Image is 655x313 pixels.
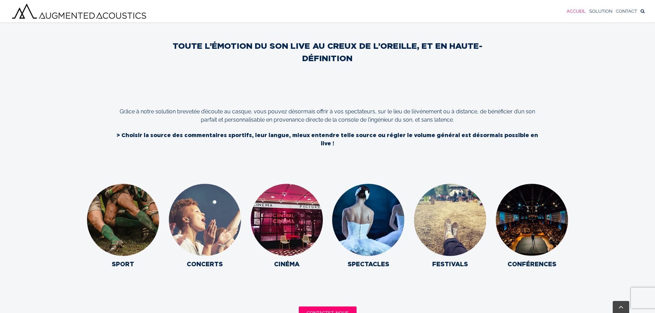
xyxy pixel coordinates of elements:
[10,2,148,20] img: Augmented Acoustics Logo
[332,259,404,269] p: SPECTACLES
[112,108,543,124] p: Grâce à notre solution brevetée d’écoute au casque, vous pouvez désormais offrir à vos spectateur...
[496,259,568,269] p: CONFÉRENCES
[165,180,244,260] img: Supralive-Concert
[167,40,488,64] h2: TOUTE L’ÉMOTION DU SON LIVE AU CREUX DE L’OREILLE, ET EN HAUTE-DÉFINITION
[87,184,159,256] img: supralive sport
[332,183,404,190] a: supralive-show
[251,259,323,269] p: CINÉMA
[414,183,486,190] a: Supralive-festival
[567,9,586,13] span: ACCUEIL
[414,259,486,269] p: FESTIVALS
[87,259,159,269] p: SPORT
[117,132,538,146] span: > Choisir la source des commentaires sportifs, leur langue, mieux entendre telle source ou régler...
[251,184,323,256] img: supralive-cinema
[87,183,159,190] a: supralive-sport
[589,9,612,13] span: SOLUTION
[169,259,241,269] p: CONCERTS
[414,184,486,256] img: supralive festivals
[616,9,637,13] span: CONTACT
[496,184,568,256] img: supralive-conference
